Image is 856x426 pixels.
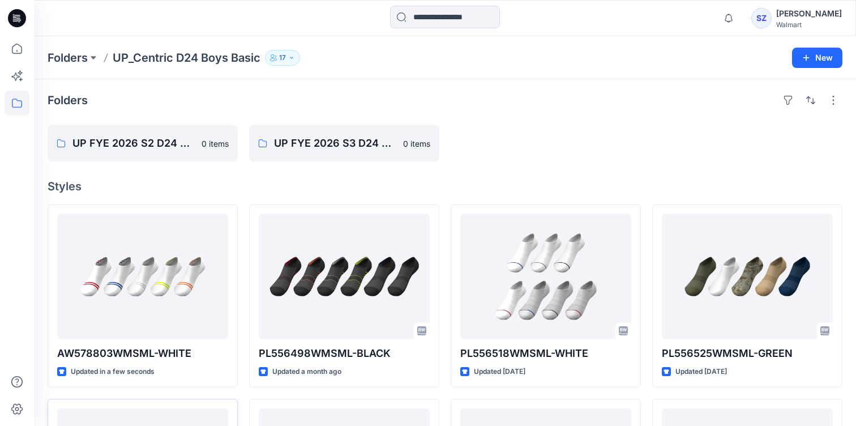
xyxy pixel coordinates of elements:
a: Folders [48,50,88,66]
p: UP_Centric D24 Boys Basic [113,50,260,66]
a: AW578803WMSML-WHITE [57,214,228,339]
p: Updated [DATE] [675,366,727,378]
p: AW578803WMSML-WHITE [57,346,228,361]
p: Updated [DATE] [474,366,525,378]
p: 0 items [202,138,229,150]
p: 0 items [403,138,430,150]
p: 17 [279,52,286,64]
button: 17 [265,50,300,66]
p: Updated in a few seconds [71,366,155,378]
p: Updated a month ago [272,366,341,378]
a: PL556518WMSML-WHITE [460,214,631,339]
p: PL556518WMSML-WHITE [460,346,631,361]
h4: Styles [48,180,842,193]
p: UP FYE 2026 S3 D24 Boys Basic Board Centric [274,135,396,151]
a: PL556498WMSML-BLACK [259,214,430,339]
div: Walmart [776,20,842,29]
h4: Folders [48,93,88,107]
p: UP FYE 2026 S2 D24 Boys Basic Board Centric [72,135,195,151]
a: PL556525WMSML-GREEN [662,214,833,339]
div: SZ [751,8,772,28]
button: New [792,48,842,68]
div: [PERSON_NAME] [776,7,842,20]
p: PL556498WMSML-BLACK [259,346,430,361]
a: UP FYE 2026 S3 D24 Boys Basic Board Centric0 items [249,125,439,161]
a: UP FYE 2026 S2 D24 Boys Basic Board Centric0 items [48,125,238,161]
p: PL556525WMSML-GREEN [662,346,833,361]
